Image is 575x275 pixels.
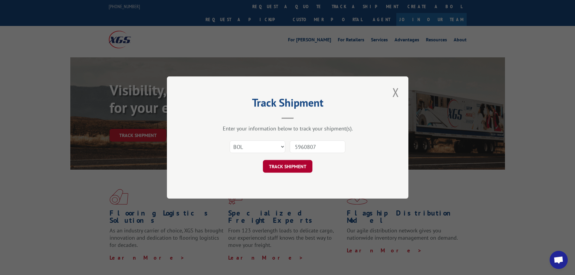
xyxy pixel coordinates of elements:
[391,84,401,101] button: Close modal
[197,98,378,110] h2: Track Shipment
[290,140,345,153] input: Number(s)
[263,160,312,173] button: TRACK SHIPMENT
[550,251,568,269] a: Open chat
[197,125,378,132] div: Enter your information below to track your shipment(s).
